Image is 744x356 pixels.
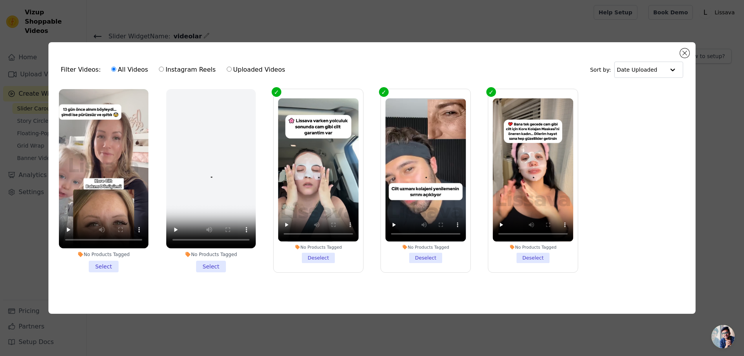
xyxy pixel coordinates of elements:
[711,325,735,348] a: Açık sohbet
[386,244,466,250] div: No Products Tagged
[590,62,684,78] div: Sort by:
[166,251,256,258] div: No Products Tagged
[226,65,286,75] label: Uploaded Videos
[680,48,689,58] button: Close modal
[158,65,216,75] label: Instagram Reels
[278,244,358,250] div: No Products Tagged
[59,251,148,258] div: No Products Tagged
[493,244,573,250] div: No Products Tagged
[61,61,289,79] div: Filter Videos:
[111,65,148,75] label: All Videos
